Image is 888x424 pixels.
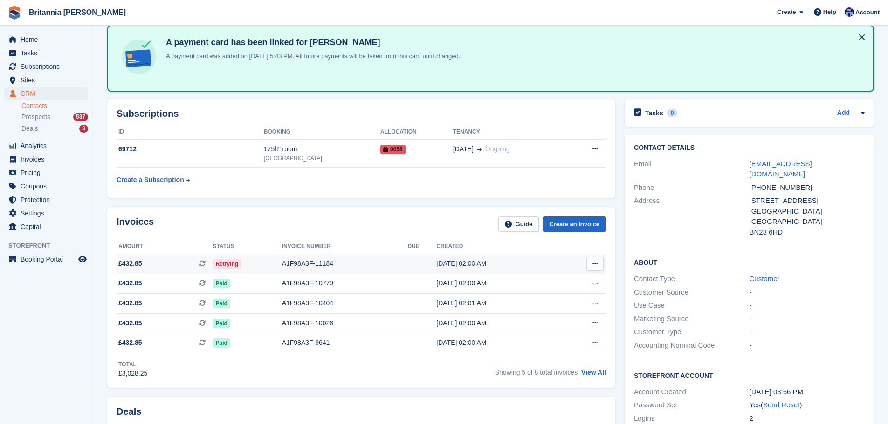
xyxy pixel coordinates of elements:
[118,338,142,348] span: £432.85
[750,287,865,298] div: -
[750,340,865,351] div: -
[634,300,749,311] div: Use Case
[634,159,749,180] div: Email
[750,206,865,217] div: [GEOGRAPHIC_DATA]
[634,400,749,411] div: Password Set
[21,193,76,206] span: Protection
[634,274,749,284] div: Contact Type
[634,370,865,380] h2: Storefront Account
[5,74,88,87] a: menu
[21,124,38,133] span: Deals
[118,318,142,328] span: £432.85
[21,139,76,152] span: Analytics
[21,207,76,220] span: Settings
[25,5,130,20] a: Britannia [PERSON_NAME]
[750,160,812,178] a: [EMAIL_ADDRESS][DOMAIN_NAME]
[21,153,76,166] span: Invoices
[750,387,865,397] div: [DATE] 03:56 PM
[5,153,88,166] a: menu
[581,369,606,376] a: View All
[5,166,88,179] a: menu
[837,108,850,119] a: Add
[213,239,282,254] th: Status
[750,216,865,227] div: [GEOGRAPHIC_DATA]
[118,259,142,269] span: £432.85
[21,113,50,121] span: Prospects
[436,298,558,308] div: [DATE] 02:01 AM
[213,259,241,269] span: Retrying
[213,299,230,308] span: Paid
[436,338,558,348] div: [DATE] 02:00 AM
[485,145,510,153] span: Ongoing
[634,387,749,397] div: Account Created
[5,139,88,152] a: menu
[282,298,408,308] div: A1F98A3F-10404
[750,275,780,283] a: Customer
[436,278,558,288] div: [DATE] 02:00 AM
[436,239,558,254] th: Created
[5,220,88,233] a: menu
[21,87,76,100] span: CRM
[73,113,88,121] div: 537
[117,175,184,185] div: Create a Subscription
[282,318,408,328] div: A1F98A3F-10026
[380,125,453,140] th: Allocation
[21,47,76,60] span: Tasks
[634,257,865,267] h2: About
[162,52,460,61] p: A payment card was added on [DATE] 5:43 PM. All future payments will be taken from this card unti...
[213,319,230,328] span: Paid
[763,401,799,409] a: Send Reset
[777,7,796,17] span: Create
[21,60,76,73] span: Subscriptions
[77,254,88,265] a: Preview store
[264,125,380,140] th: Booking
[750,300,865,311] div: -
[634,144,865,152] h2: Contact Details
[21,253,76,266] span: Booking Portal
[213,279,230,288] span: Paid
[750,400,865,411] div: Yes
[634,327,749,337] div: Customer Type
[667,109,678,117] div: 0
[750,413,865,424] div: 2
[282,239,408,254] th: Invoice number
[845,7,854,17] img: Becca Clark
[264,144,380,154] div: 175ft² room
[5,180,88,193] a: menu
[282,278,408,288] div: A1F98A3F-10779
[21,101,88,110] a: Contacts
[543,216,606,232] a: Create an Invoice
[634,340,749,351] div: Accounting Nominal Code
[5,87,88,100] a: menu
[5,207,88,220] a: menu
[634,287,749,298] div: Customer Source
[7,6,21,20] img: stora-icon-8386f47178a22dfd0bd8f6a31ec36ba5ce8667c1dd55bd0f319d3a0aa187defe.svg
[750,182,865,193] div: [PHONE_NUMBER]
[380,145,406,154] span: 0058
[264,154,380,162] div: [GEOGRAPHIC_DATA]
[282,259,408,269] div: A1F98A3F-11184
[453,125,567,140] th: Tenancy
[5,47,88,60] a: menu
[213,338,230,348] span: Paid
[118,298,142,308] span: £432.85
[117,239,213,254] th: Amount
[117,125,264,140] th: ID
[5,193,88,206] a: menu
[117,216,154,232] h2: Invoices
[282,338,408,348] div: A1F98A3F-9641
[21,166,76,179] span: Pricing
[634,413,749,424] div: Logins
[5,253,88,266] a: menu
[645,109,663,117] h2: Tasks
[761,401,802,409] span: ( )
[498,216,539,232] a: Guide
[634,182,749,193] div: Phone
[118,278,142,288] span: £432.85
[21,112,88,122] a: Prospects 537
[119,37,158,76] img: card-linked-ebf98d0992dc2aeb22e95c0e3c79077019eb2392cfd83c6a337811c24bc77127.svg
[750,195,865,206] div: [STREET_ADDRESS]
[436,318,558,328] div: [DATE] 02:00 AM
[118,369,147,378] div: £3,028.25
[495,369,578,376] span: Showing 5 of 8 total invoices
